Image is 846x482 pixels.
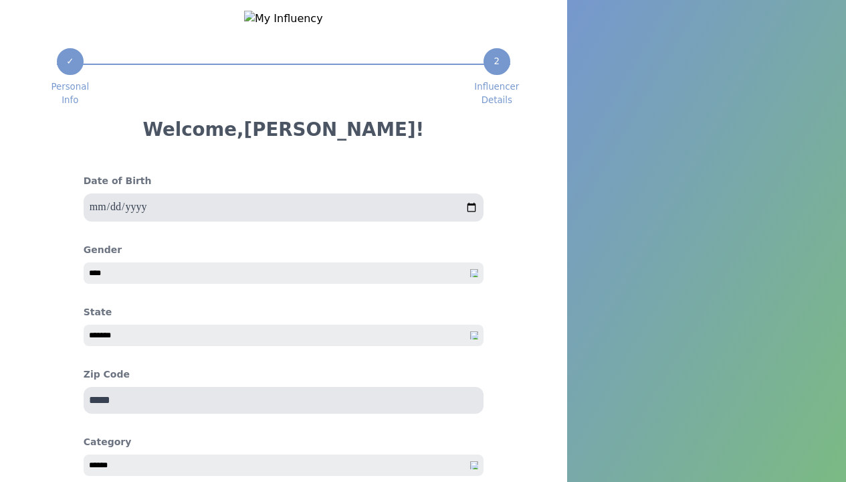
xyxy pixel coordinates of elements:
h4: State [84,305,484,319]
span: Influencer Details [474,80,519,107]
h3: Welcome, [PERSON_NAME] ! [57,118,510,142]
h4: Zip Code [84,368,484,382]
h4: Date of Birth [84,174,484,188]
div: 2 [484,48,510,75]
h4: Gender [84,243,484,257]
div: ✓ [57,48,84,75]
img: My Influency [244,11,323,27]
h4: Category [84,435,484,449]
span: Personal Info [51,80,89,107]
